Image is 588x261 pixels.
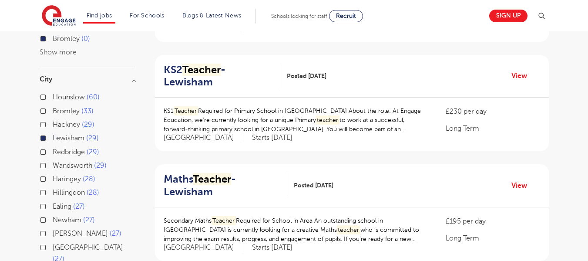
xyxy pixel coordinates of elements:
span: Bromley [53,35,80,43]
span: 60 [87,93,100,101]
input: Haringey 28 [53,175,58,181]
p: Starts [DATE] [252,243,292,252]
a: MathsTeacher- Lewisham [164,173,288,198]
span: Bromley [53,107,80,115]
input: [PERSON_NAME] 27 [53,230,58,235]
span: Posted [DATE] [294,181,333,190]
span: Wandsworth [53,162,92,169]
h2: Maths - Lewisham [164,173,281,198]
mark: Teacher [174,106,198,115]
input: Redbridge 29 [53,148,58,154]
span: [GEOGRAPHIC_DATA] [53,244,123,251]
input: Hackney 29 [53,121,58,126]
p: £195 per day [446,216,540,227]
input: Hounslow 60 [53,93,58,99]
h3: City [40,76,135,83]
p: KS1 Required for Primary School in [GEOGRAPHIC_DATA] About the role: At Engage Education, we’re c... [164,106,429,134]
span: 27 [83,216,95,224]
span: 29 [86,134,99,142]
a: View [511,70,534,81]
input: Lewisham 29 [53,134,58,140]
span: Hillingdon [53,189,85,197]
p: Starts [DATE] [252,133,292,142]
a: Recruit [329,10,363,22]
a: Sign up [489,10,528,22]
button: Show more [40,48,77,56]
span: 28 [83,175,95,183]
input: Hillingdon 28 [53,189,58,194]
span: 29 [87,148,99,156]
span: Ealing [53,203,71,210]
span: Redbridge [53,148,85,156]
span: 29 [94,162,107,169]
p: Long Term [446,233,540,244]
a: Find jobs [87,12,112,19]
p: Secondary Maths Required for School in Area An outstanding school in [GEOGRAPHIC_DATA] is current... [164,216,429,244]
input: Newham 27 [53,216,58,222]
a: Blogs & Latest News [182,12,242,19]
span: 29 [82,121,94,129]
mark: Teacher [212,216,236,225]
h2: KS2 - Lewisham [164,64,273,89]
span: Hackney [53,121,80,129]
span: Schools looking for staff [271,13,327,19]
span: Hounslow [53,93,85,101]
mark: Teacher [193,173,231,185]
p: Long Term [446,123,540,134]
span: Newham [53,216,81,224]
input: Bromley 0 [53,35,58,41]
input: Bromley 33 [53,107,58,113]
a: View [511,180,534,191]
input: [GEOGRAPHIC_DATA] 27 [53,244,58,249]
input: Wandsworth 29 [53,162,58,167]
span: [GEOGRAPHIC_DATA] [164,243,243,252]
span: Recruit [336,13,356,19]
span: Posted [DATE] [287,71,326,81]
span: 27 [73,203,85,210]
span: 0 [81,35,90,43]
mark: teacher [337,225,361,234]
span: [GEOGRAPHIC_DATA] [164,133,243,142]
p: £230 per day [446,106,540,117]
mark: Teacher [182,64,221,76]
mark: teacher [316,115,340,125]
span: Lewisham [53,134,84,142]
span: 27 [110,230,121,237]
img: Engage Education [42,5,76,27]
a: KS2Teacher- Lewisham [164,64,280,89]
span: [PERSON_NAME] [53,230,108,237]
span: 33 [81,107,94,115]
span: Haringey [53,175,81,183]
input: Ealing 27 [53,203,58,208]
a: For Schools [130,12,164,19]
span: 28 [87,189,99,197]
